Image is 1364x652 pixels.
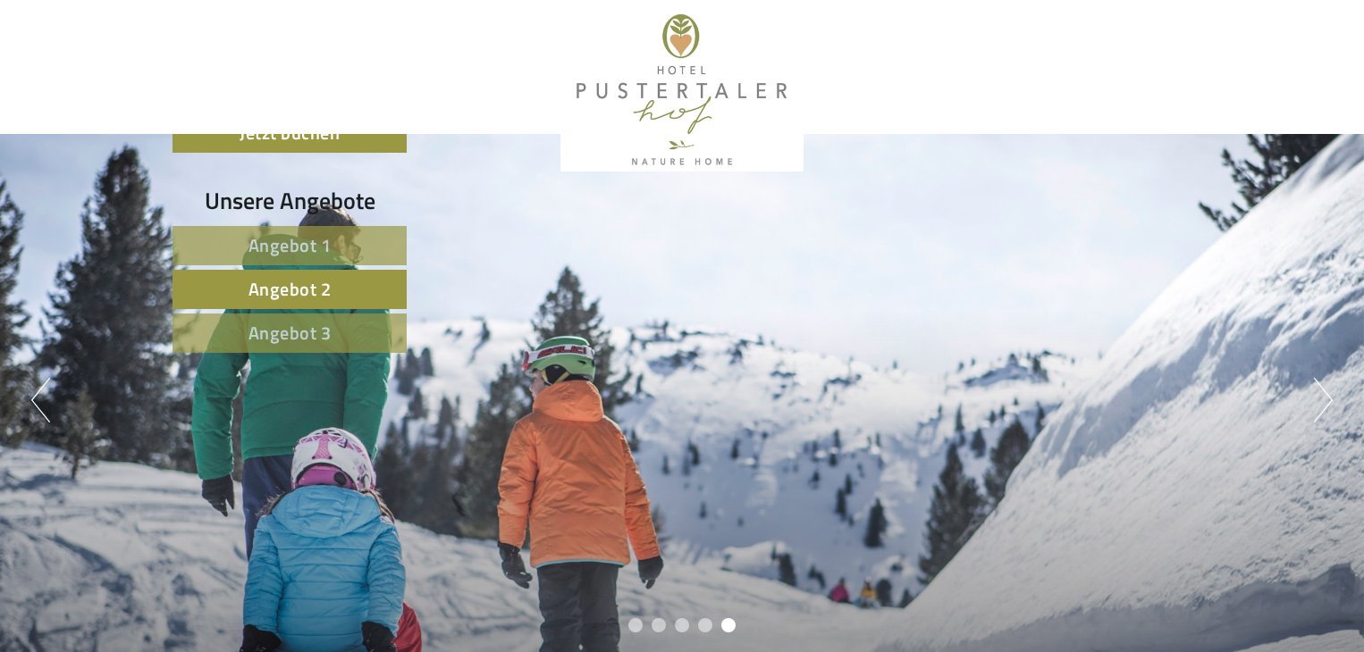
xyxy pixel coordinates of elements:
button: Next [1314,378,1333,422]
span: Angebot 2 [248,275,332,303]
button: Previous [31,378,50,422]
div: Unsere Angebote [173,184,407,217]
span: Angebot 1 [248,231,332,259]
span: Angebot 3 [248,319,332,347]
